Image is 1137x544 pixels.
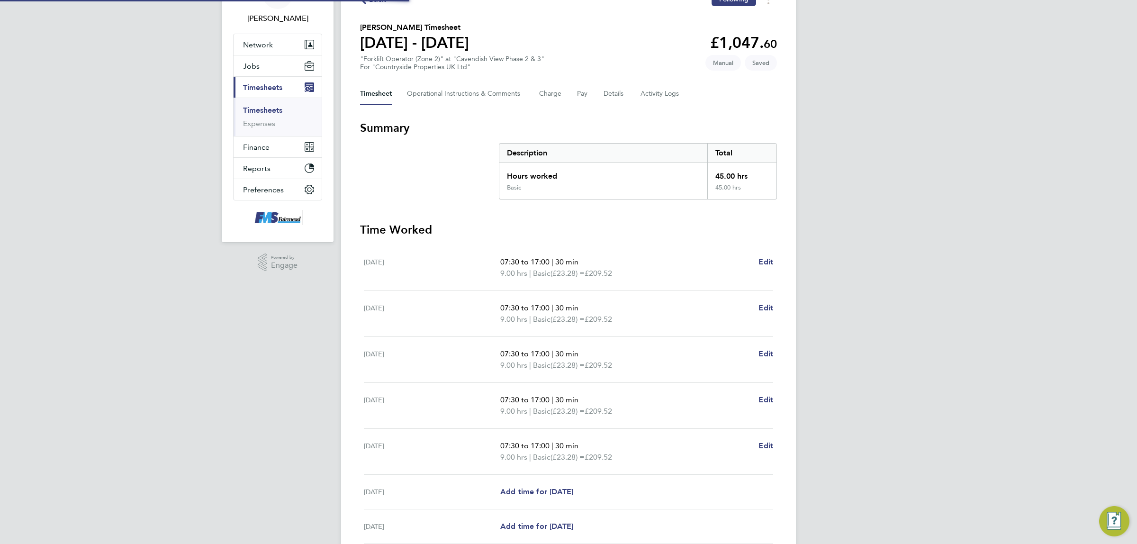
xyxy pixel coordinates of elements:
span: 07:30 to 17:00 [500,257,550,266]
div: [DATE] [364,348,500,371]
span: £209.52 [585,407,612,416]
span: | [551,441,553,450]
span: 9.00 hrs [500,407,527,416]
button: Engage Resource Center [1099,506,1129,536]
span: 07:30 to 17:00 [500,303,550,312]
span: | [551,303,553,312]
div: Timesheets [234,98,322,136]
button: Activity Logs [641,82,680,105]
span: £209.52 [585,453,612,462]
span: Basic [533,268,550,279]
a: Expenses [243,119,275,128]
span: Engage [271,262,298,270]
button: Reports [234,158,322,179]
button: Finance [234,136,322,157]
span: Reports [243,164,271,173]
span: Basic [533,452,550,463]
div: [DATE] [364,440,500,463]
a: Add time for [DATE] [500,521,573,532]
button: Timesheet [360,82,392,105]
span: 9.00 hrs [500,453,527,462]
span: Jobs [243,62,260,71]
span: Basic [533,360,550,371]
a: Edit [758,394,773,406]
div: Basic [507,184,521,191]
span: | [529,453,531,462]
div: 45.00 hrs [707,184,776,199]
span: (£23.28) = [550,361,585,370]
a: Timesheets [243,106,282,115]
span: Add time for [DATE] [500,522,573,531]
div: Total [707,144,776,163]
span: | [551,395,553,404]
div: [DATE] [364,256,500,279]
button: Pay [577,82,588,105]
span: Finance [243,143,270,152]
button: Charge [539,82,562,105]
span: 60 [764,37,777,51]
span: Powered by [271,254,298,262]
div: 45.00 hrs [707,163,776,184]
a: Edit [758,302,773,314]
span: (£23.28) = [550,315,585,324]
a: Edit [758,348,773,360]
div: [DATE] [364,521,500,532]
app-decimal: £1,047. [710,34,777,52]
span: Edit [758,349,773,358]
div: [DATE] [364,486,500,498]
span: Basic [533,314,550,325]
span: £209.52 [585,361,612,370]
span: Edit [758,395,773,404]
span: This timesheet is Saved. [745,55,777,71]
h3: Time Worked [360,222,777,237]
span: Callum Pridmore [233,13,322,24]
span: £209.52 [585,315,612,324]
a: Add time for [DATE] [500,486,573,498]
span: 30 min [555,257,578,266]
span: 07:30 to 17:00 [500,349,550,358]
div: Summary [499,143,777,199]
h3: Summary [360,120,777,136]
span: Edit [758,441,773,450]
span: 30 min [555,441,578,450]
a: Edit [758,440,773,452]
div: Description [499,144,707,163]
span: This timesheet was manually created. [705,55,741,71]
a: Powered byEngage [258,254,298,272]
span: | [551,349,553,358]
span: 07:30 to 17:00 [500,395,550,404]
span: | [551,257,553,266]
button: Details [604,82,625,105]
span: 30 min [555,395,578,404]
span: (£23.28) = [550,407,585,416]
img: f-mead-logo-retina.png [253,210,303,225]
span: 9.00 hrs [500,361,527,370]
span: Edit [758,303,773,312]
div: Hours worked [499,163,707,184]
span: Timesheets [243,83,282,92]
a: Edit [758,256,773,268]
span: (£23.28) = [550,269,585,278]
span: 30 min [555,349,578,358]
span: £209.52 [585,269,612,278]
span: | [529,315,531,324]
span: Edit [758,257,773,266]
div: [DATE] [364,394,500,417]
h1: [DATE] - [DATE] [360,33,469,52]
span: (£23.28) = [550,453,585,462]
span: 30 min [555,303,578,312]
button: Timesheets [234,77,322,98]
div: [DATE] [364,302,500,325]
h2: [PERSON_NAME] Timesheet [360,22,469,33]
button: Jobs [234,55,322,76]
span: | [529,407,531,416]
span: Basic [533,406,550,417]
a: Go to home page [233,210,322,225]
div: For "Countryside Properties UK Ltd" [360,63,544,71]
span: | [529,269,531,278]
button: Operational Instructions & Comments [407,82,524,105]
span: Add time for [DATE] [500,487,573,496]
span: Preferences [243,185,284,194]
span: 9.00 hrs [500,269,527,278]
span: | [529,361,531,370]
